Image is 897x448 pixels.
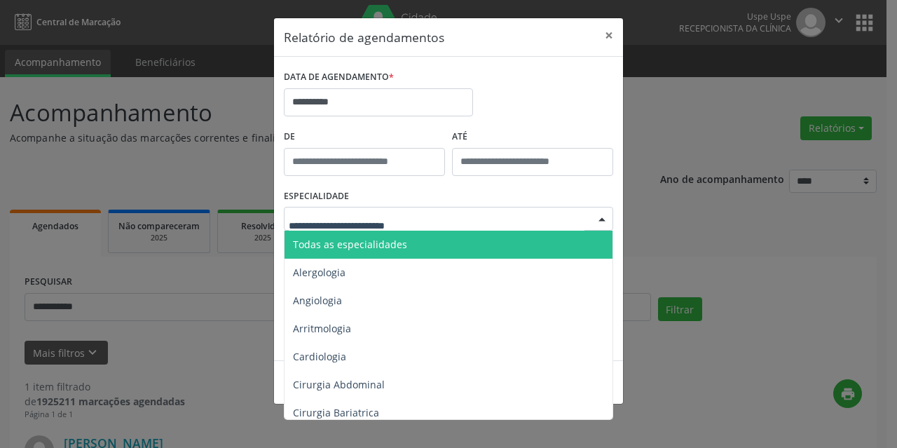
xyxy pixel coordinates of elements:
label: ESPECIALIDADE [284,186,349,208]
label: DATA DE AGENDAMENTO [284,67,394,88]
span: Cardiologia [293,350,346,363]
button: Close [595,18,623,53]
span: Angiologia [293,294,342,307]
span: Cirurgia Abdominal [293,378,385,391]
span: Cirurgia Bariatrica [293,406,379,419]
label: ATÉ [452,126,613,148]
label: De [284,126,445,148]
span: Todas as especialidades [293,238,407,251]
span: Alergologia [293,266,345,279]
h5: Relatório de agendamentos [284,28,444,46]
span: Arritmologia [293,322,351,335]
